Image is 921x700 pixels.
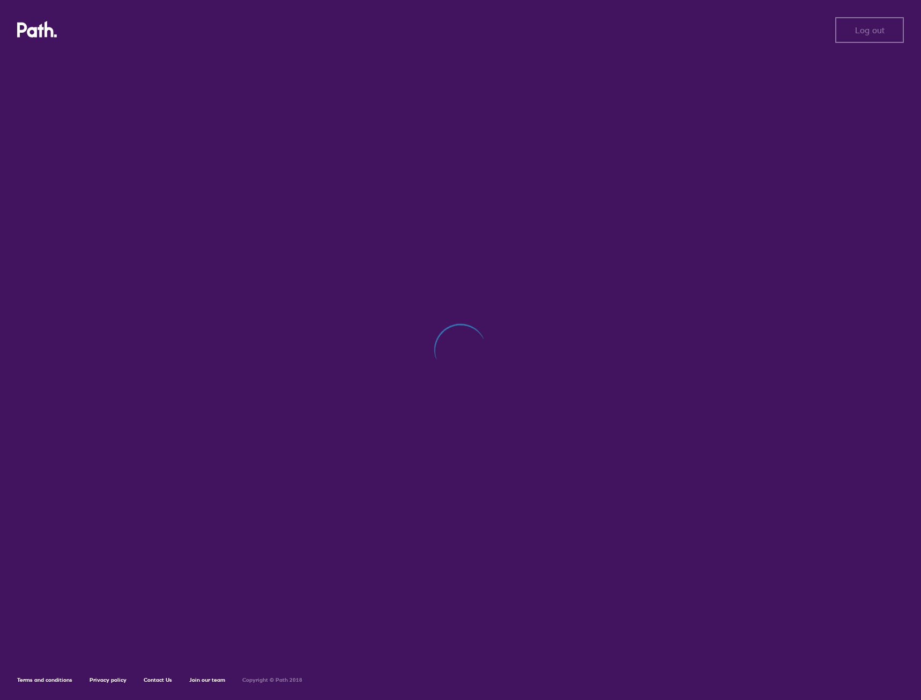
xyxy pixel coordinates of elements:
span: Log out [855,25,885,35]
a: Privacy policy [90,676,127,683]
a: Join our team [189,676,225,683]
a: Contact Us [144,676,172,683]
a: Terms and conditions [17,676,72,683]
h6: Copyright © Path 2018 [242,677,302,683]
button: Log out [835,17,904,43]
